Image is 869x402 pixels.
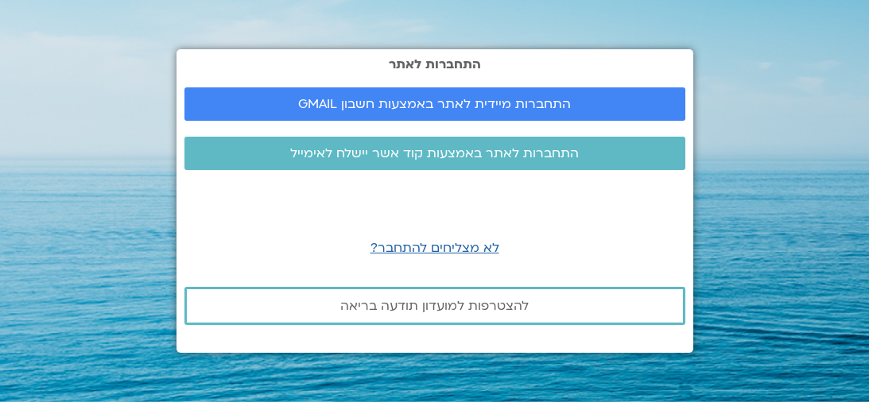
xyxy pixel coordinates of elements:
a: התחברות מיידית לאתר באמצעות חשבון GMAIL [184,87,685,121]
a: לא מצליחים להתחבר? [370,239,499,257]
span: התחברות מיידית לאתר באמצעות חשבון GMAIL [298,97,571,111]
span: להצטרפות למועדון תודעה בריאה [340,299,529,313]
a: להצטרפות למועדון תודעה בריאה [184,287,685,325]
h2: התחברות לאתר [184,57,685,72]
a: התחברות לאתר באמצעות קוד אשר יישלח לאימייל [184,137,685,170]
span: התחברות לאתר באמצעות קוד אשר יישלח לאימייל [290,146,579,160]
